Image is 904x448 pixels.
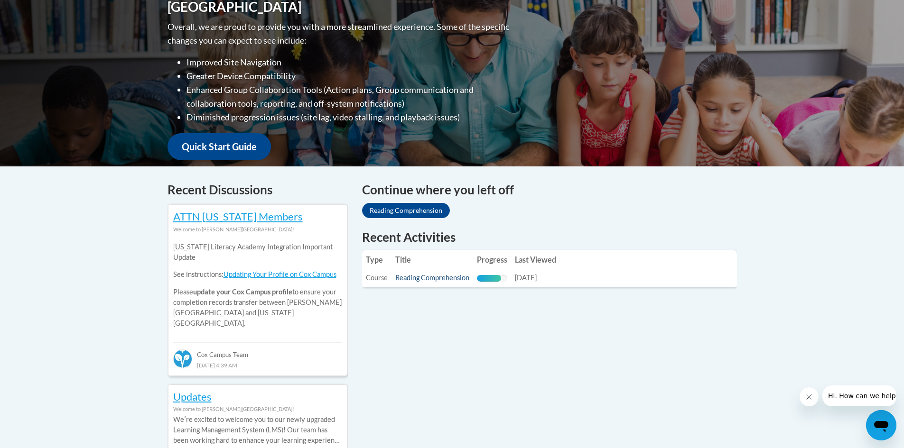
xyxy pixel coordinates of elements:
[173,390,212,403] a: Updates
[362,250,391,269] th: Type
[193,288,292,296] b: update your Cox Campus profile
[822,385,896,406] iframe: Message from company
[362,181,737,199] h4: Continue where you left off
[173,210,303,223] a: ATTN [US_STATE] Members
[173,349,192,368] img: Cox Campus Team
[362,229,737,246] h1: Recent Activities
[173,414,342,446] p: Weʹre excited to welcome you to our newly upgraded Learning Management System (LMS)! Our team has...
[866,410,896,440] iframe: Button to launch messaging window
[800,387,819,406] iframe: Close message
[173,242,342,263] p: [US_STATE] Literacy Academy Integration Important Update
[362,203,450,218] a: Reading Comprehension
[173,235,342,336] div: Please to ensure your completion records transfer between [PERSON_NAME][GEOGRAPHIC_DATA] and [US_...
[511,250,560,269] th: Last Viewed
[395,274,469,282] a: Reading Comprehension
[168,133,271,160] a: Quick Start Guide
[173,342,342,359] div: Cox Campus Team
[173,360,342,370] div: [DATE] 4:39 AM
[173,404,342,414] div: Welcome to [PERSON_NAME][GEOGRAPHIC_DATA]!
[186,55,512,69] li: Improved Site Navigation
[515,274,537,282] span: [DATE]
[391,250,473,269] th: Title
[186,110,512,124] li: Diminished progression issues (site lag, video stalling, and playback issues)
[473,250,511,269] th: Progress
[6,7,77,14] span: Hi. How can we help?
[366,274,388,282] span: Course
[173,269,342,280] p: See instructions:
[168,20,512,47] p: Overall, we are proud to provide you with a more streamlined experience. Some of the specific cha...
[173,224,342,235] div: Welcome to [PERSON_NAME][GEOGRAPHIC_DATA]!
[224,270,336,278] a: Updating Your Profile on Cox Campus
[477,275,501,282] div: Progress, %
[186,69,512,83] li: Greater Device Compatibility
[186,83,512,110] li: Enhanced Group Collaboration Tools (Action plans, Group communication and collaboration tools, re...
[168,181,348,199] h4: Recent Discussions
